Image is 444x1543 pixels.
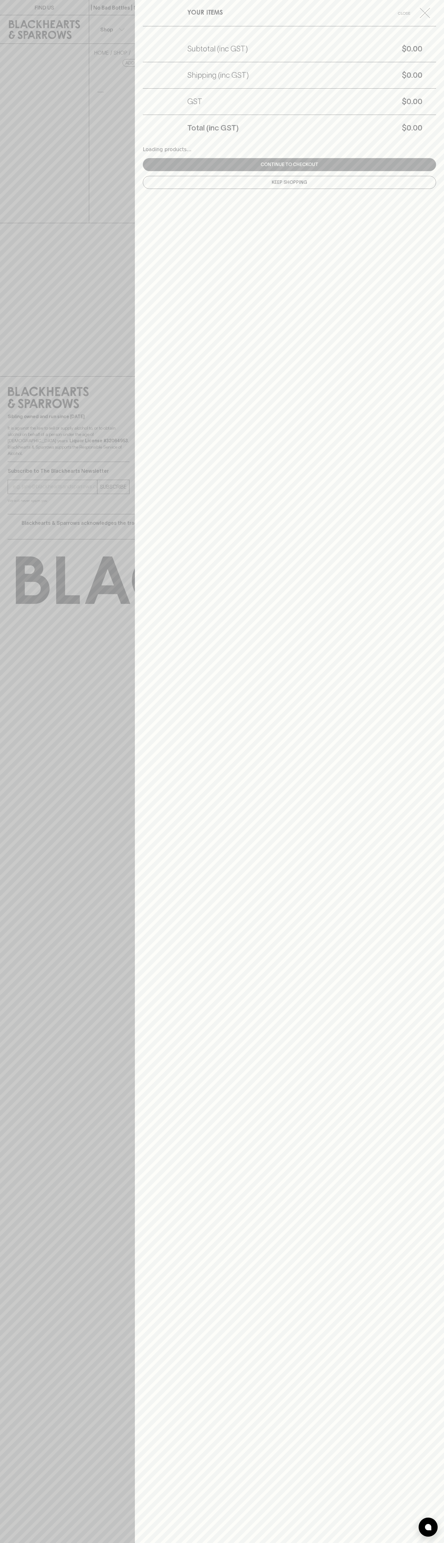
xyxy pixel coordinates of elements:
div: Loading products... [143,146,436,153]
button: Close [391,8,435,18]
h5: $0.00 [249,70,422,80]
img: bubble-icon [425,1524,431,1530]
button: Keep Shopping [143,176,436,189]
h5: $0.00 [248,44,422,54]
h5: $0.00 [202,97,422,107]
h6: YOUR ITEMS [187,8,223,18]
h5: Total (inc GST) [187,123,239,133]
h5: Subtotal (inc GST) [187,44,248,54]
h5: GST [187,97,202,107]
h5: Shipping (inc GST) [187,70,249,80]
h5: $0.00 [239,123,422,133]
span: Close [391,10,417,17]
